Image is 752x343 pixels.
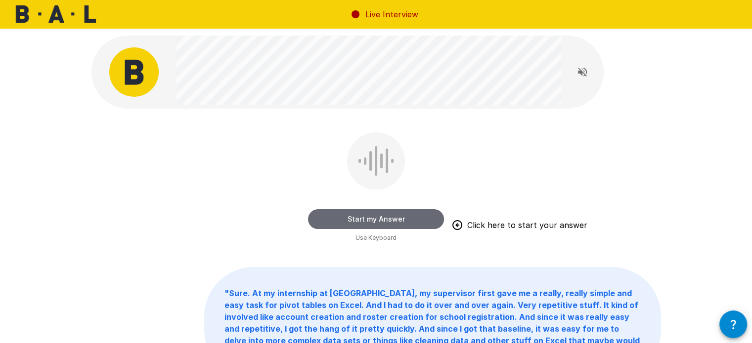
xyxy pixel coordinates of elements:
span: Use Keyboard [355,233,397,243]
img: bal_avatar.png [109,47,159,97]
button: Start my Answer [308,209,444,229]
button: Read questions aloud [573,62,592,82]
p: Live Interview [365,8,418,20]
